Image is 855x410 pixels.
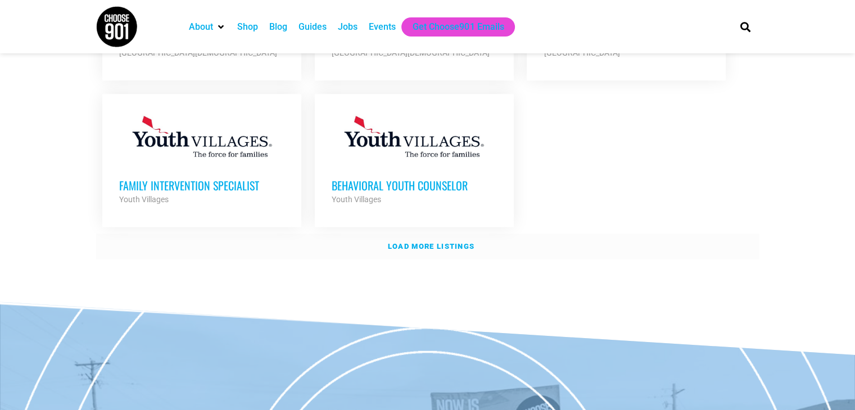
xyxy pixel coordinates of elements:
[298,20,327,34] a: Guides
[183,17,721,37] nav: Main nav
[119,178,284,193] h3: Family Intervention Specialist
[269,20,287,34] a: Blog
[96,234,759,259] a: Load more listings
[369,20,396,34] a: Events
[237,20,258,34] a: Shop
[413,20,504,34] a: Get Choose901 Emails
[119,195,169,204] strong: Youth Villages
[332,178,497,193] h3: Behavioral Youth Counselor
[338,20,358,34] a: Jobs
[736,17,754,36] div: Search
[189,20,213,34] a: About
[315,94,514,223] a: Behavioral Youth Counselor Youth Villages
[102,94,301,223] a: Family Intervention Specialist Youth Villages
[388,242,474,250] strong: Load more listings
[183,17,232,37] div: About
[332,195,381,204] strong: Youth Villages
